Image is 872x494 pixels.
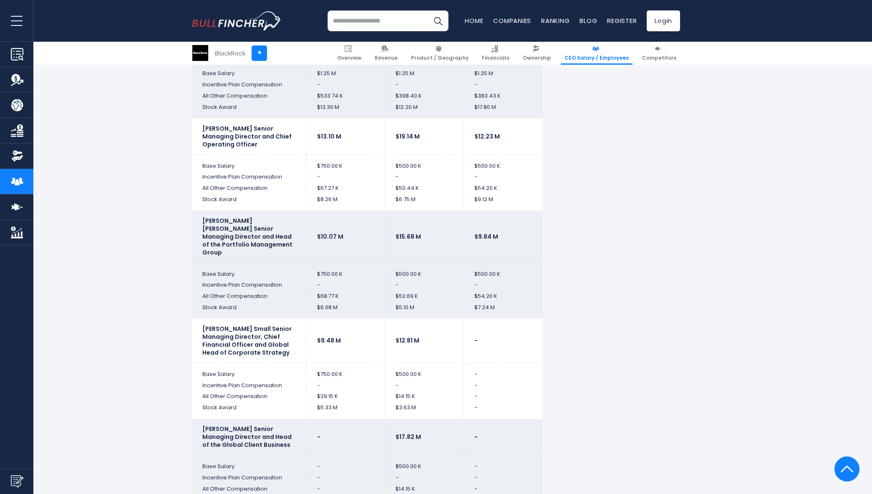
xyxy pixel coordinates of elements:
td: - [464,363,542,380]
td: - [464,380,542,391]
td: $17.80 M [464,102,542,118]
td: $500.00 K [464,155,542,171]
td: Base Salary [192,263,306,280]
td: $1.25 M [385,63,464,79]
td: - [306,79,385,91]
b: $12.81 M [396,336,419,345]
td: $7.24 M [464,302,542,319]
b: $10.07 M [317,232,343,241]
span: Overview [337,55,361,61]
b: $17.82 M [396,433,421,441]
td: Stock Award [192,194,306,211]
td: Base Salary [192,363,306,380]
td: - [385,171,464,183]
td: $500.00 K [385,455,464,472]
td: - [385,280,464,291]
b: $13.10 M [317,132,341,141]
a: Companies [493,16,531,25]
img: bullfincher logo [192,11,282,30]
td: $67.27 K [306,183,385,194]
span: Product / Geography [411,55,469,61]
b: [PERSON_NAME] Senior Managing Director and Chief Operating Officer [202,124,292,149]
td: Incentive Plan Compensation [192,380,306,391]
a: Home [465,16,483,25]
td: $750.00 K [306,263,385,280]
b: $15.68 M [396,232,421,241]
td: - [385,380,464,391]
td: - [306,380,385,391]
a: Product / Geography [407,42,472,65]
td: $750.00 K [306,363,385,380]
span: Ownership [523,55,551,61]
a: Overview [333,42,365,65]
a: Financials [478,42,513,65]
td: - [464,391,542,402]
td: - [464,455,542,472]
td: $398.40 K [385,91,464,102]
td: $13.30 M [306,102,385,118]
td: $500.00 K [385,363,464,380]
td: $3.63 M [385,402,464,419]
a: Revenue [371,42,401,65]
a: Go to homepage [192,11,282,30]
td: $54.20 K [464,183,542,194]
td: $12.20 M [385,102,464,118]
td: Stock Award [192,402,306,419]
td: $8.26 M [306,194,385,211]
a: Blog [580,16,597,25]
b: [PERSON_NAME] Small Senior Managing Director, Chief Financial Officer and Global Head of Corporat... [202,325,292,357]
td: $500.00 K [464,263,542,280]
td: $29.15 K [306,391,385,402]
b: $9.84 M [474,232,498,241]
a: Ranking [541,16,570,25]
td: $5.10 M [385,302,464,319]
td: $1.25 M [464,63,542,79]
td: All Other Compensation [192,183,306,194]
td: - [464,402,542,419]
td: - [385,472,464,484]
td: Base Salary [192,63,306,79]
td: - [464,280,542,291]
b: $12.23 M [474,132,500,141]
button: Search [428,10,449,31]
b: - [474,433,478,441]
a: Login [647,10,680,31]
td: $500.00 K [385,155,464,171]
b: [PERSON_NAME] Senior Managing Director and Head of the Global Client Business [202,425,292,449]
td: Incentive Plan Compensation [192,79,306,91]
td: Stock Award [192,302,306,319]
td: $500.00 K [385,263,464,280]
a: Register [607,16,637,25]
a: Ownership [519,42,555,65]
td: - [385,79,464,91]
td: $6.08 M [306,302,385,319]
b: [PERSON_NAME] [PERSON_NAME] Senior Managing Director and Head of the Portfolio Management Group [202,217,292,257]
div: BlackRock [215,48,245,58]
td: $1.25 M [306,63,385,79]
td: $52.69 K [385,291,464,302]
td: All Other Compensation [192,291,306,302]
td: $533.74 K [306,91,385,102]
img: BLK logo [192,45,208,61]
td: $9.12 M [464,194,542,211]
span: CEO Salary / Employees [565,55,629,61]
td: $5.33 M [306,402,385,419]
td: - [464,472,542,484]
span: Competitors [642,55,676,61]
td: - [306,472,385,484]
td: - [306,280,385,291]
td: $54.20 K [464,291,542,302]
td: Incentive Plan Compensation [192,472,306,484]
td: Base Salary [192,455,306,472]
td: Incentive Plan Compensation [192,171,306,183]
td: - [464,171,542,183]
td: $14.15 K [385,391,464,402]
td: Stock Award [192,102,306,118]
b: - [317,433,320,441]
td: - [464,79,542,91]
b: - [474,336,478,345]
span: Revenue [375,55,398,61]
td: Base Salary [192,155,306,171]
a: CEO Salary / Employees [561,42,633,65]
td: $68.77 K [306,291,385,302]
